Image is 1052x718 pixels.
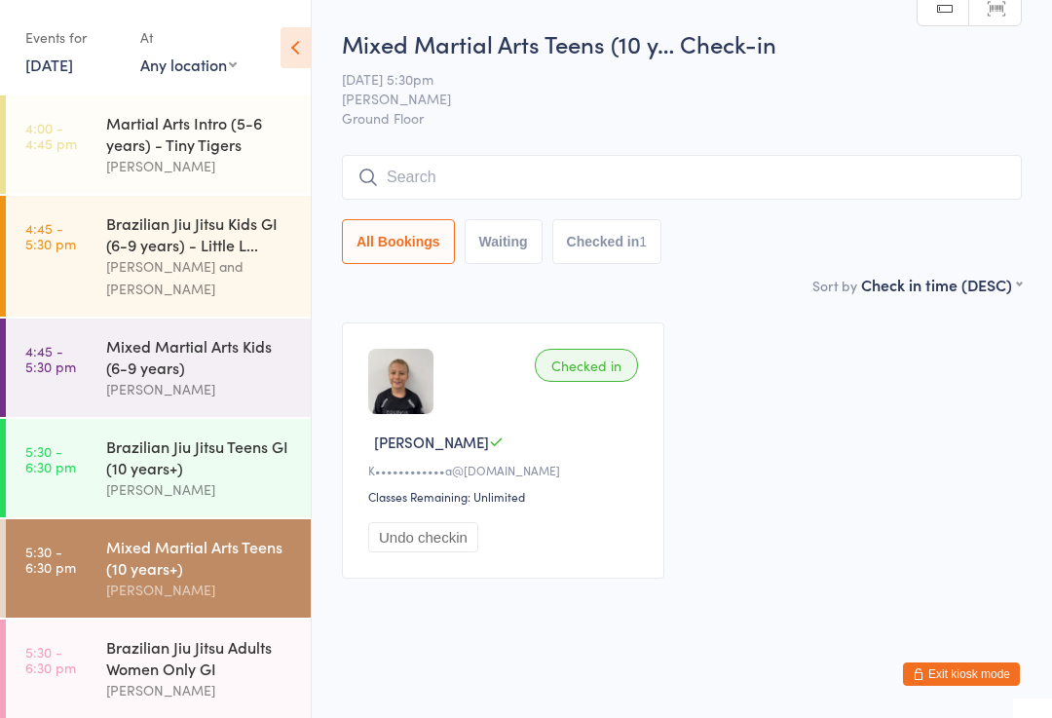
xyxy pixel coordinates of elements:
button: All Bookings [342,219,455,264]
div: Events for [25,21,121,54]
div: [PERSON_NAME] [106,579,294,601]
div: Martial Arts Intro (5-6 years) - Tiny Tigers [106,112,294,155]
button: Waiting [465,219,543,264]
div: 1 [639,234,647,249]
time: 5:30 - 6:30 pm [25,544,76,575]
span: [PERSON_NAME] [374,432,489,452]
div: Brazilian Jiu Jitsu Teens GI (10 years+) [106,435,294,478]
a: 5:30 -6:30 pmBrazilian Jiu Jitsu Teens GI (10 years+)[PERSON_NAME] [6,419,311,517]
span: Ground Floor [342,108,1022,128]
a: 5:30 -6:30 pmBrazilian Jiu Jitsu Adults Women Only GI[PERSON_NAME] [6,620,311,718]
time: 4:45 - 5:30 pm [25,220,76,251]
div: [PERSON_NAME] [106,378,294,400]
span: [PERSON_NAME] [342,89,992,108]
a: 4:00 -4:45 pmMartial Arts Intro (5-6 years) - Tiny Tigers[PERSON_NAME] [6,95,311,194]
div: [PERSON_NAME] and [PERSON_NAME] [106,255,294,300]
div: Brazilian Jiu Jitsu Kids GI (6-9 years) - Little L... [106,212,294,255]
a: 4:45 -5:30 pmMixed Martial Arts Kids (6-9 years)[PERSON_NAME] [6,319,311,417]
time: 5:30 - 6:30 pm [25,443,76,474]
time: 5:30 - 6:30 pm [25,644,76,675]
h2: Mixed Martial Arts Teens (10 y… Check-in [342,27,1022,59]
a: 4:45 -5:30 pmBrazilian Jiu Jitsu Kids GI (6-9 years) - Little L...[PERSON_NAME] and [PERSON_NAME] [6,196,311,317]
button: Undo checkin [368,522,478,552]
label: Sort by [812,276,857,295]
input: Search [342,155,1022,200]
div: Mixed Martial Arts Kids (6-9 years) [106,335,294,378]
div: Brazilian Jiu Jitsu Adults Women Only GI [106,636,294,679]
time: 4:00 - 4:45 pm [25,120,77,151]
a: [DATE] [25,54,73,75]
div: [PERSON_NAME] [106,155,294,177]
div: [PERSON_NAME] [106,679,294,701]
div: Classes Remaining: Unlimited [368,488,644,505]
img: image1741849957.png [368,349,433,414]
div: At [140,21,237,54]
button: Exit kiosk mode [903,662,1020,686]
button: Checked in1 [552,219,662,264]
a: 5:30 -6:30 pmMixed Martial Arts Teens (10 years+)[PERSON_NAME] [6,519,311,618]
div: Check in time (DESC) [861,274,1022,295]
time: 4:45 - 5:30 pm [25,343,76,374]
div: Mixed Martial Arts Teens (10 years+) [106,536,294,579]
div: Checked in [535,349,638,382]
div: [PERSON_NAME] [106,478,294,501]
div: Any location [140,54,237,75]
div: K••••••••••••a@[DOMAIN_NAME] [368,462,644,478]
span: [DATE] 5:30pm [342,69,992,89]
